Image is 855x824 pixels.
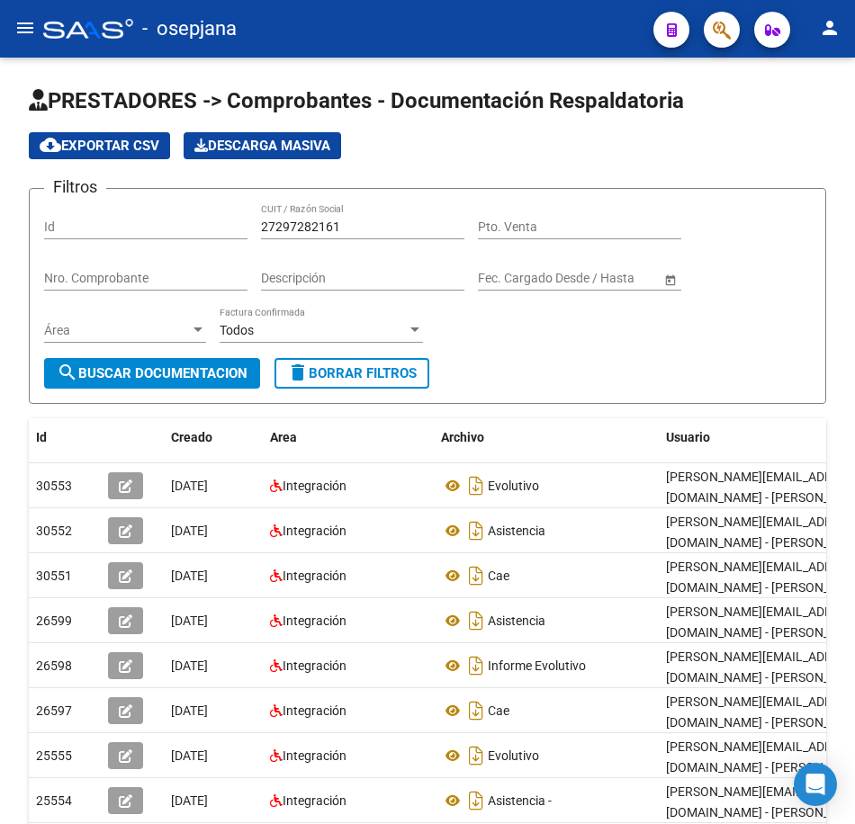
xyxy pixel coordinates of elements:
span: 26599 [36,614,72,628]
i: Descargar documento [464,786,488,815]
mat-icon: cloud_download [40,134,61,156]
i: Descargar documento [464,561,488,590]
span: - osepjana [142,9,237,49]
button: Buscar Documentacion [44,358,260,389]
span: Creado [171,430,212,444]
span: Integración [283,479,346,493]
span: 30552 [36,524,72,538]
span: PRESTADORES -> Comprobantes - Documentación Respaldatoria [29,88,684,113]
mat-icon: search [57,362,78,383]
span: Área [44,323,190,338]
i: Descargar documento [464,516,488,545]
button: Borrar Filtros [274,358,429,389]
i: Descargar documento [464,471,488,500]
span: Integración [283,748,346,763]
span: [DATE] [171,479,208,493]
span: Area [270,430,297,444]
span: Integración [283,569,346,583]
span: Integración [283,614,346,628]
h3: Filtros [44,175,106,200]
span: 26597 [36,703,72,718]
span: Borrar Filtros [287,365,417,381]
span: [DATE] [171,658,208,673]
i: Descargar documento [464,651,488,680]
span: Exportar CSV [40,138,159,154]
span: [DATE] [171,748,208,763]
span: [DATE] [171,614,208,628]
button: Exportar CSV [29,132,170,159]
app-download-masive: Descarga masiva de comprobantes (adjuntos) [184,132,341,159]
span: Archivo [441,430,484,444]
i: Descargar documento [464,606,488,635]
span: Id [36,430,47,444]
span: 30553 [36,479,72,493]
span: [DATE] [171,524,208,538]
button: Open calendar [661,270,679,289]
span: Cae [488,569,509,583]
i: Descargar documento [464,741,488,770]
span: [DATE] [171,703,208,718]
span: Integración [283,793,346,808]
input: Start date [478,271,534,286]
span: Usuario [666,430,710,444]
span: Asistencia - [488,793,552,808]
span: Integración [283,524,346,538]
datatable-header-cell: Archivo [434,418,659,457]
span: Evolutivo [488,748,539,763]
span: 25555 [36,748,72,763]
button: Descarga Masiva [184,132,341,159]
span: 30551 [36,569,72,583]
span: 25554 [36,793,72,808]
div: Open Intercom Messenger [794,763,837,806]
i: Descargar documento [464,696,488,725]
mat-icon: menu [14,17,36,39]
span: Integración [283,658,346,673]
mat-icon: delete [287,362,309,383]
span: Integración [283,703,346,718]
span: 26598 [36,658,72,673]
span: Descarga Masiva [194,138,330,154]
span: Buscar Documentacion [57,365,247,381]
mat-icon: person [819,17,841,39]
span: Cae [488,703,509,718]
span: [DATE] [171,569,208,583]
datatable-header-cell: Area [263,418,434,457]
span: Evolutivo [488,479,539,493]
span: Asistencia [488,614,545,628]
span: Todos [220,323,254,337]
span: Asistencia [488,524,545,538]
datatable-header-cell: Id [29,418,101,457]
span: [DATE] [171,793,208,808]
input: End date [549,271,637,286]
datatable-header-cell: Creado [164,418,263,457]
span: Informe Evolutivo [488,658,586,673]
